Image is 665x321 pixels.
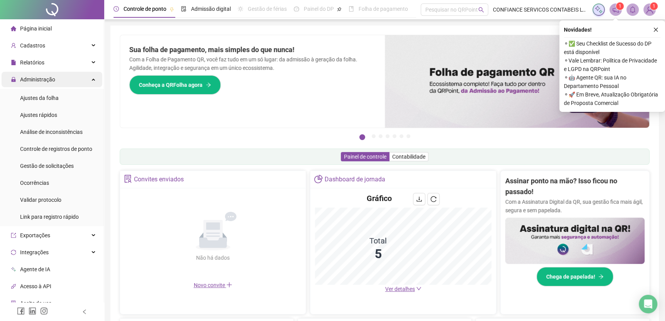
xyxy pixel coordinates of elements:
[129,75,221,95] button: Conheça a QRFolha agora
[20,197,61,203] span: Validar protocolo
[178,253,249,262] div: Não há dados
[653,27,658,32] span: close
[129,44,376,55] h2: Sua folha de pagamento, mais simples do que nunca!
[11,26,16,31] span: home
[337,7,342,12] span: pushpin
[372,134,376,138] button: 2
[505,218,645,264] img: banner%2F02c71560-61a6-44d4-94b9-c8ab97240462.png
[238,6,243,12] span: sun
[11,43,16,48] span: user-add
[20,95,59,101] span: Ajustes da folha
[359,6,408,12] span: Folha de pagamento
[20,25,52,32] span: Página inicial
[493,5,588,14] span: CONFIANCE SERVICOS CONTABEIS LTDA. S/S
[124,175,132,183] span: solution
[629,6,636,13] span: bell
[416,196,422,202] span: download
[11,301,16,306] span: audit
[564,73,660,90] span: ⚬ 🤖 Agente QR: sua IA no Departamento Pessoal
[392,154,425,160] span: Contabilidade
[304,6,334,12] span: Painel do DP
[139,81,203,89] span: Conheça a QRFolha agora
[20,283,51,289] span: Acesso à API
[20,112,57,118] span: Ajustes rápidos
[536,267,613,286] button: Chega de papelada!
[11,250,16,255] span: sync
[194,282,232,288] span: Novo convite
[546,272,595,281] span: Chega de papelada!
[40,307,48,315] span: instagram
[20,266,50,272] span: Agente de IA
[113,6,119,12] span: clock-circle
[129,55,376,72] p: Com a Folha de Pagamento QR, você faz tudo em um só lugar: da admissão à geração da folha. Agilid...
[612,6,619,13] span: notification
[564,25,592,34] span: Novidades !
[20,232,50,238] span: Exportações
[294,6,299,12] span: dashboard
[416,286,421,291] span: down
[385,35,650,128] img: banner%2F8d14a306-6205-4263-8e5b-06e9a85ad873.png
[386,134,389,138] button: 4
[385,286,415,292] span: Ver detalhes
[594,5,603,14] img: sparkle-icon.fc2bf0ac1784a2077858766a79e2daf3.svg
[349,6,354,12] span: book
[644,4,655,15] img: 87817
[29,307,36,315] span: linkedin
[344,154,386,160] span: Painel de controle
[359,134,365,140] button: 1
[564,39,660,56] span: ⚬ ✅ Seu Checklist de Sucesso do DP está disponível
[598,274,604,279] span: arrow-right
[82,309,87,314] span: left
[505,198,645,215] p: Com a Assinatura Digital da QR, sua gestão fica mais ágil, segura e sem papelada.
[20,300,52,306] span: Aceite de uso
[11,233,16,238] span: export
[248,6,287,12] span: Gestão de férias
[181,6,186,12] span: file-done
[20,163,74,169] span: Gestão de solicitações
[206,82,211,88] span: arrow-right
[20,146,92,152] span: Controle de registros de ponto
[124,6,166,12] span: Controle de ponto
[169,7,174,12] span: pushpin
[20,214,79,220] span: Link para registro rápido
[505,176,645,198] h2: Assinar ponto na mão? Isso ficou no passado!
[619,3,621,9] span: 1
[134,173,184,186] div: Convites enviados
[564,56,660,73] span: ⚬ Vale Lembrar: Política de Privacidade e LGPD na QRPoint
[616,2,624,10] sup: 1
[314,175,322,183] span: pie-chart
[11,77,16,82] span: lock
[20,76,55,83] span: Administração
[564,90,660,107] span: ⚬ 🚀 Em Breve, Atualização Obrigatória de Proposta Comercial
[17,307,25,315] span: facebook
[20,129,83,135] span: Análise de inconsistências
[325,173,385,186] div: Dashboard de jornada
[367,193,392,204] h4: Gráfico
[385,286,421,292] a: Ver detalhes down
[639,295,657,313] div: Open Intercom Messenger
[399,134,403,138] button: 6
[406,134,410,138] button: 7
[393,134,396,138] button: 5
[226,282,232,288] span: plus
[11,284,16,289] span: api
[20,42,45,49] span: Cadastros
[478,7,484,13] span: search
[191,6,231,12] span: Admissão digital
[653,3,655,9] span: 1
[20,180,49,186] span: Ocorrências
[379,134,382,138] button: 3
[650,2,658,10] sup: Atualize o seu contato no menu Meus Dados
[20,59,44,66] span: Relatórios
[11,60,16,65] span: file
[430,196,437,202] span: reload
[20,249,49,255] span: Integrações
